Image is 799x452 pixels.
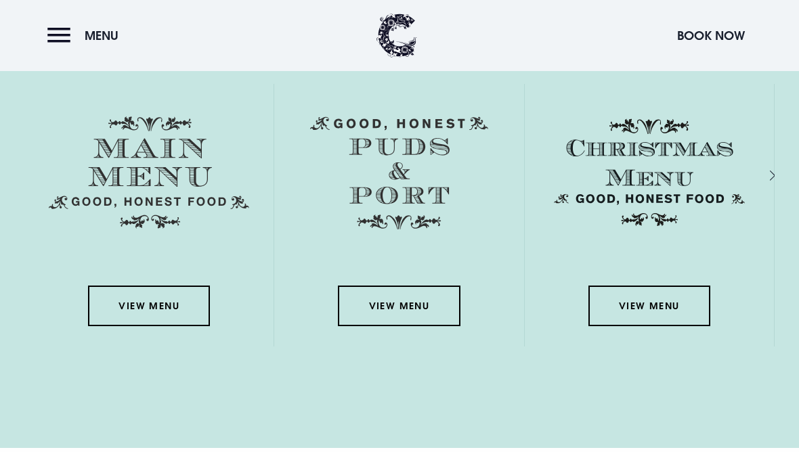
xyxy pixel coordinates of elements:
[310,116,488,230] img: Menu puds and port
[752,166,764,185] div: Next slide
[49,116,249,229] img: Menu main menu
[338,286,460,326] a: View Menu
[88,286,210,326] a: View Menu
[549,116,750,229] img: Christmas Menu SVG
[588,286,710,326] a: View Menu
[670,21,752,50] button: Book Now
[376,14,417,58] img: Clandeboye Lodge
[47,21,125,50] button: Menu
[85,28,118,43] span: Menu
